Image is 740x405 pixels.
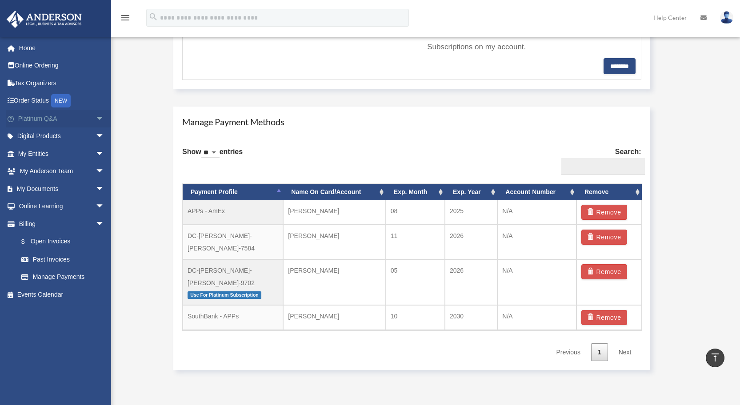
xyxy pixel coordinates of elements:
input: Search: [561,158,645,175]
a: Billingarrow_drop_down [6,215,118,233]
img: User Pic [720,11,733,24]
span: Use For Platinum Subscription [188,291,261,299]
a: Platinum Q&Aarrow_drop_down [6,110,118,127]
td: DC-[PERSON_NAME]-[PERSON_NAME]-7584 [183,225,283,259]
td: N/A [497,200,576,225]
td: 2025 [445,200,497,225]
a: 1 [591,343,608,361]
div: NEW [51,94,71,107]
th: Account Number: activate to sort column ascending [497,184,576,200]
span: $ [26,236,31,247]
a: Manage Payments [12,268,113,286]
td: 2026 [445,225,497,259]
a: Online Ordering [6,57,118,75]
th: Payment Profile: activate to sort column descending [183,184,283,200]
button: Remove [581,205,627,220]
span: arrow_drop_down [96,145,113,163]
a: Past Invoices [12,250,118,268]
i: menu [120,12,131,23]
td: N/A [497,225,576,259]
span: arrow_drop_down [96,127,113,146]
a: vertical_align_top [706,349,724,367]
th: Name On Card/Account: activate to sort column ascending [283,184,385,200]
a: Events Calendar [6,286,118,303]
a: My Documentsarrow_drop_down [6,180,118,198]
button: Remove [581,310,627,325]
td: [PERSON_NAME] [283,305,385,330]
label: Use this payment method for recurring Infinity Investing Subscriptions on my account. [418,27,628,54]
td: 05 [386,259,445,305]
a: Previous [549,343,587,361]
a: My Entitiesarrow_drop_down [6,145,118,163]
td: 2026 [445,259,497,305]
td: 08 [386,200,445,225]
td: N/A [497,259,576,305]
td: 2030 [445,305,497,330]
th: Exp. Year: activate to sort column ascending [445,184,497,200]
td: APPs - AmEx [183,200,283,225]
th: Exp. Month: activate to sort column ascending [386,184,445,200]
td: [PERSON_NAME] [283,259,385,305]
a: Digital Productsarrow_drop_down [6,127,118,145]
td: DC-[PERSON_NAME]-[PERSON_NAME]-9702 [183,259,283,305]
a: Home [6,39,118,57]
h4: Manage Payment Methods [182,115,641,128]
span: arrow_drop_down [96,198,113,216]
a: Tax Organizers [6,74,118,92]
a: menu [120,16,131,23]
td: [PERSON_NAME] [283,200,385,225]
th: Remove: activate to sort column ascending [576,184,642,200]
span: arrow_drop_down [96,163,113,181]
button: Remove [581,230,627,245]
i: vertical_align_top [710,352,720,363]
img: Anderson Advisors Platinum Portal [4,11,84,28]
button: Remove [581,264,627,279]
a: My Anderson Teamarrow_drop_down [6,163,118,180]
td: 10 [386,305,445,330]
a: $Open Invoices [12,233,118,251]
label: Search: [558,146,641,175]
i: search [148,12,158,22]
span: arrow_drop_down [96,110,113,128]
span: arrow_drop_down [96,180,113,198]
a: Order StatusNEW [6,92,118,110]
label: Show entries [182,146,243,167]
span: arrow_drop_down [96,215,113,233]
a: Online Learningarrow_drop_down [6,198,118,215]
td: N/A [497,305,576,330]
select: Showentries [201,148,220,158]
a: Next [612,343,638,361]
td: 11 [386,225,445,259]
td: [PERSON_NAME] [283,225,385,259]
td: SouthBank - APPs [183,305,283,330]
